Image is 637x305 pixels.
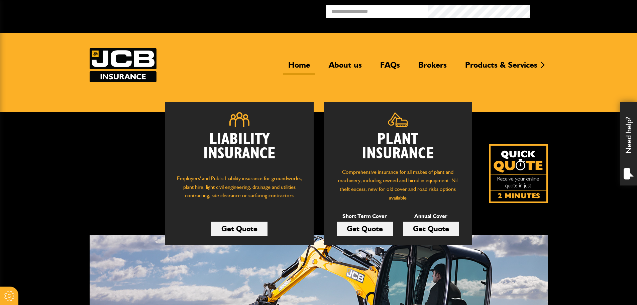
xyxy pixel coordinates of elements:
h2: Liability Insurance [175,132,304,168]
img: JCB Insurance Services logo [90,48,156,82]
a: Get Quote [211,222,268,236]
button: Broker Login [530,5,632,15]
a: Home [283,60,315,75]
a: FAQs [375,60,405,75]
a: JCB Insurance Services [90,48,156,82]
p: Employers' and Public Liability insurance for groundworks, plant hire, light civil engineering, d... [175,174,304,206]
h2: Plant Insurance [334,132,462,161]
a: Get your insurance quote isn just 2-minutes [489,144,548,203]
p: Short Term Cover [337,212,393,221]
a: Get Quote [337,222,393,236]
a: Brokers [413,60,452,75]
a: About us [324,60,367,75]
div: Need help? [620,102,637,185]
a: Products & Services [460,60,542,75]
img: Quick Quote [489,144,548,203]
p: Annual Cover [403,212,459,221]
a: Get Quote [403,222,459,236]
p: Comprehensive insurance for all makes of plant and machinery, including owned and hired in equipm... [334,168,462,202]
